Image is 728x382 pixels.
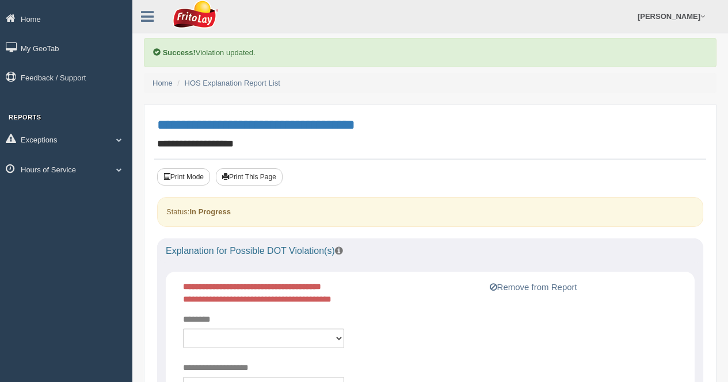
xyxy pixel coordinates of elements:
[486,280,581,294] button: Remove from Report
[153,79,173,87] a: Home
[157,197,703,226] div: Status:
[189,207,231,216] strong: In Progress
[157,238,703,264] div: Explanation for Possible DOT Violation(s)
[157,168,210,186] button: Print Mode
[163,48,196,57] b: Success!
[144,38,716,67] div: Violation updated.
[185,79,280,87] a: HOS Explanation Report List
[216,168,283,186] button: Print This Page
